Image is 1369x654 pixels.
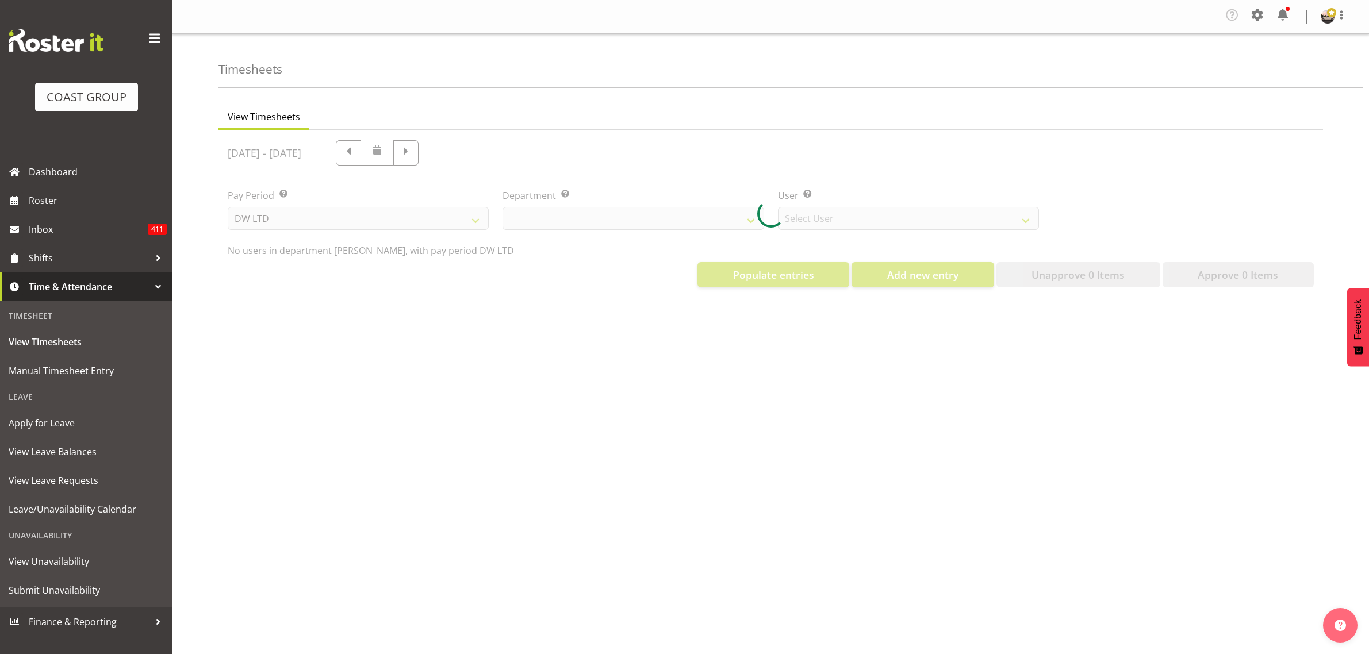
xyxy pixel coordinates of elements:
img: help-xxl-2.png [1335,620,1346,631]
img: Rosterit website logo [9,29,103,52]
a: Apply for Leave [3,409,170,437]
span: View Timesheets [9,333,164,351]
span: Roster [29,192,167,209]
span: View Timesheets [228,110,300,124]
a: View Leave Balances [3,437,170,466]
div: Unavailability [3,524,170,547]
span: View Leave Balances [9,443,164,460]
img: oliver-denforddc9b330c7edf492af7a6959a6be0e48b.png [1321,10,1335,24]
span: View Unavailability [9,553,164,570]
span: Submit Unavailability [9,582,164,599]
button: Feedback - Show survey [1347,288,1369,366]
a: Leave/Unavailability Calendar [3,495,170,524]
div: Timesheet [3,304,170,328]
span: Time & Attendance [29,278,149,295]
a: Submit Unavailability [3,576,170,605]
span: Manual Timesheet Entry [9,362,164,379]
span: 411 [148,224,167,235]
div: COAST GROUP [47,89,126,106]
span: Apply for Leave [9,414,164,432]
a: View Leave Requests [3,466,170,495]
span: Feedback [1353,299,1363,340]
h4: Timesheets [218,63,282,76]
a: View Unavailability [3,547,170,576]
span: Leave/Unavailability Calendar [9,501,164,518]
a: View Timesheets [3,328,170,356]
span: Dashboard [29,163,167,180]
div: Leave [3,385,170,409]
span: Finance & Reporting [29,613,149,630]
span: Inbox [29,221,148,238]
a: Manual Timesheet Entry [3,356,170,385]
span: Shifts [29,249,149,267]
span: View Leave Requests [9,472,164,489]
